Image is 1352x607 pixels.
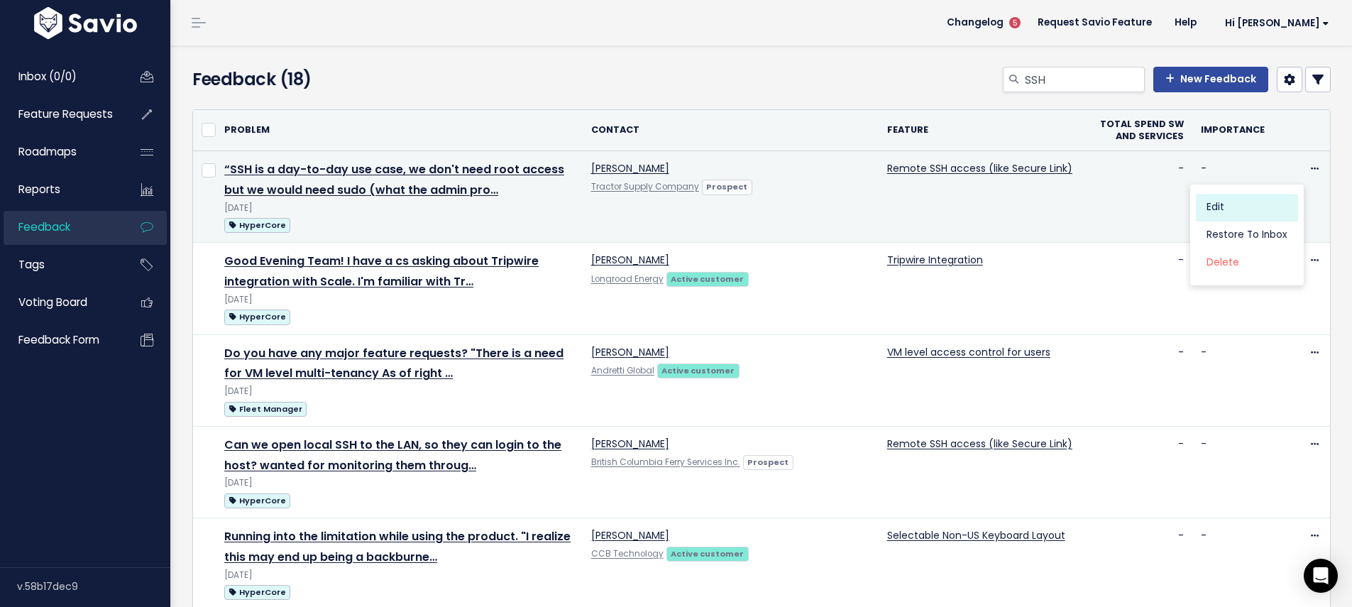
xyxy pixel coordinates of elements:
span: HyperCore [224,493,290,508]
a: Help [1163,12,1208,33]
span: 5 [1009,17,1021,28]
a: New Feedback [1153,67,1268,92]
a: Feature Requests [4,98,118,131]
a: Restore to Inbox [1196,222,1298,249]
div: Open Intercom Messenger [1304,559,1338,593]
a: Active customer [666,546,749,560]
a: VM level access control for users [887,345,1050,359]
a: [PERSON_NAME] [591,345,669,359]
span: Reports [18,182,60,197]
div: [DATE] [224,384,574,399]
a: HyperCore [224,583,290,601]
td: - [1089,426,1192,518]
a: Tripwire Integration [887,253,983,267]
a: Tags [4,248,118,281]
a: Active customer [666,271,749,285]
a: Good Evening Team! I have a cs asking about Tripwire integration with Scale. I'm familiar with Tr… [224,253,539,290]
a: Running into the limitation while using the product. "I realize this may end up being a backburne… [224,528,571,565]
a: Active customer [657,363,740,377]
a: Feedback form [4,324,118,356]
a: Selectable Non-US Keyboard Layout [887,528,1065,542]
div: v.58b17dec9 [17,568,170,605]
a: Tractor Supply Company [591,181,699,192]
th: Contact [583,110,879,151]
a: Delete [1196,248,1298,276]
strong: Active customer [671,548,744,559]
a: Reports [4,173,118,206]
td: - [1192,426,1273,518]
span: Fleet Manager [224,402,307,417]
a: HyperCore [224,307,290,325]
a: HyperCore [224,216,290,234]
a: Do you have any major feature requests? "There is a need for VM level multi-tenancy As of right … [224,345,564,382]
div: [DATE] [224,292,574,307]
a: Roadmaps [4,136,118,168]
a: HyperCore [224,491,290,509]
a: Hi [PERSON_NAME] [1208,12,1341,34]
a: Fleet Manager [224,400,307,417]
a: British Columbia Ferry Services Inc. [591,456,740,468]
span: Feedback form [18,332,99,347]
span: Changelog [947,18,1004,28]
th: Importance [1192,110,1273,151]
span: HyperCore [224,585,290,600]
div: [DATE] [224,476,574,491]
a: Prospect [743,454,793,469]
span: Hi [PERSON_NAME] [1225,18,1329,28]
span: HyperCore [224,218,290,233]
div: [DATE] [224,201,574,216]
a: [PERSON_NAME] [591,253,669,267]
img: logo-white.9d6f32f41409.svg [31,7,141,39]
a: Remote SSH access (like Secure Link) [887,437,1072,451]
strong: Active customer [671,273,744,285]
a: [PERSON_NAME] [591,528,669,542]
a: Voting Board [4,286,118,319]
th: Problem [216,110,583,151]
td: - [1192,243,1273,334]
span: Tags [18,257,45,272]
a: Feedback [4,211,118,244]
a: Remote SSH access (like Secure Link) [887,161,1072,175]
span: Roadmaps [18,144,77,159]
a: Prospect [702,179,752,193]
a: “SSH is a day-to-day use case, we don't need root access but we would need sudo (what the admin pro… [224,161,564,198]
span: HyperCore [224,310,290,324]
a: [PERSON_NAME] [591,161,669,175]
a: Longroad Energy [591,273,664,285]
div: [DATE] [224,568,574,583]
span: Inbox (0/0) [18,69,77,84]
a: Inbox (0/0) [4,60,118,93]
a: Can we open local SSH to the LAN, so they can login to the host? wanted for monitoring them throug… [224,437,561,474]
span: Feedback [18,219,70,234]
td: - [1089,151,1192,243]
strong: Prospect [747,456,788,468]
td: - [1192,334,1273,426]
th: Feature [879,110,1089,151]
a: Request Savio Feature [1026,12,1163,33]
strong: Active customer [661,365,735,376]
td: - [1192,151,1273,243]
span: Voting Board [18,295,87,310]
strong: Prospect [706,181,747,192]
a: [PERSON_NAME] [591,437,669,451]
h4: Feedback (18) [192,67,558,92]
span: Feature Requests [18,106,113,121]
a: Edit [1196,194,1298,222]
input: Search feedback... [1023,67,1145,92]
th: Total Spend SW and Services [1089,110,1192,151]
a: Andretti Global [591,365,654,376]
a: CCB Technology [591,548,664,559]
td: - [1089,243,1192,334]
td: - [1089,334,1192,426]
